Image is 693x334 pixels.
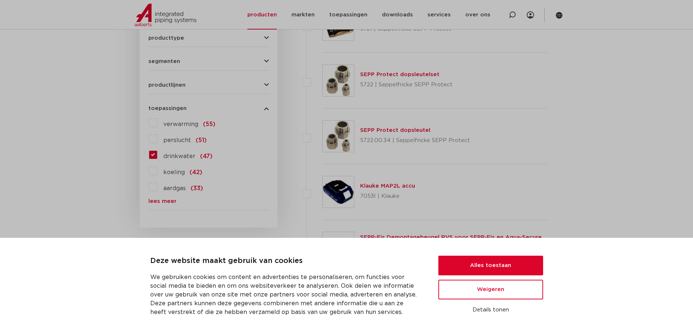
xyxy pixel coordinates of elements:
[438,256,543,275] button: Alles toestaan
[323,232,354,263] img: Thumbnail for SEPP-Eis Demontagebeugel RVS voor SEPP-Eis en Aqua-Secure (Ø22mm)
[438,304,543,316] button: Details tonen
[438,280,543,299] button: Weigeren
[323,176,354,208] img: Thumbnail for Klauke MAP2L accu
[148,106,187,111] span: toepassingen
[163,121,198,127] span: verwarming
[148,82,269,88] button: productlijnen
[323,65,354,96] img: Thumbnail for SEPP Protect dopsleutelset
[203,121,215,127] span: (55)
[360,235,542,249] a: SEPP-Eis Demontagebeugel RVS voor SEPP-Eis en Aqua-Secure (Ø22mm)
[360,127,430,133] a: SEPP Protect dopsleutel
[163,169,185,175] span: koeling
[148,59,269,64] button: segmenten
[191,185,203,191] span: (33)
[150,273,421,317] p: We gebruiken cookies om content en advertenties te personaliseren, om functies voor social media ...
[163,185,186,191] span: aardgas
[360,183,415,189] a: Klauke MAP2L accu
[148,35,269,41] button: producttype
[200,153,212,159] span: (47)
[148,35,184,41] span: producttype
[163,153,195,159] span: drinkwater
[196,137,207,143] span: (51)
[360,135,470,146] p: 5722.00.34 | Seppelfricke SEPP Protect
[360,79,453,91] p: 5722 | Seppelfricke SEPP Protect
[148,106,269,111] button: toepassingen
[190,169,202,175] span: (42)
[148,82,186,88] span: productlijnen
[148,59,180,64] span: segmenten
[148,199,269,204] a: lees meer
[360,190,415,202] p: 7053I | Klauke
[360,72,439,77] a: SEPP Protect dopsleutelset
[163,137,191,143] span: perslucht
[323,121,354,152] img: Thumbnail for SEPP Protect dopsleutel
[150,255,421,267] p: Deze website maakt gebruik van cookies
